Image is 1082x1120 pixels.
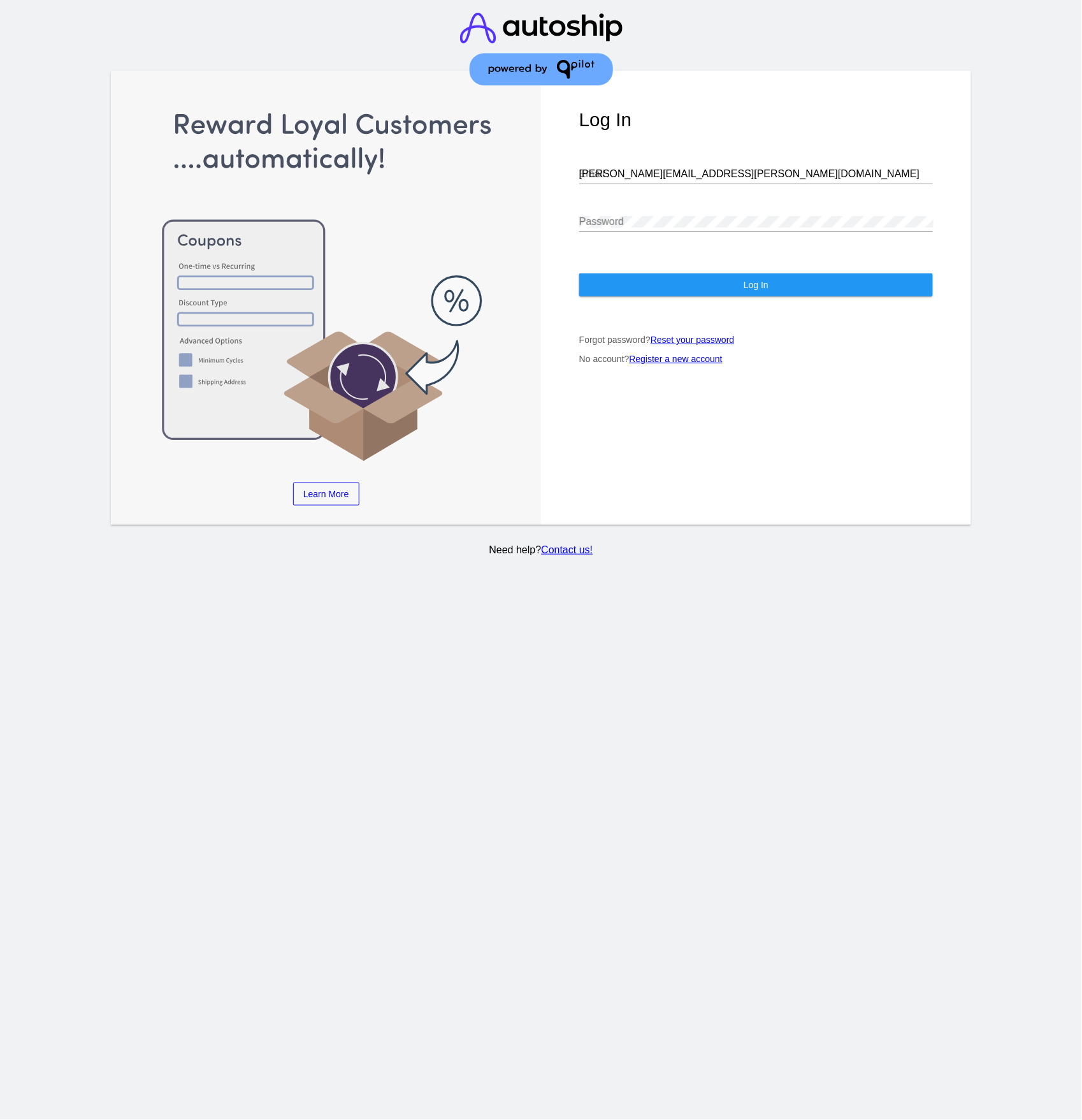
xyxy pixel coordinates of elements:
[541,544,593,555] a: Contact us!
[630,354,723,364] a: Register a new account
[149,109,503,463] img: Apply Coupons Automatically to Scheduled Orders with QPilot
[579,109,933,131] h1: Log In
[744,280,768,290] span: Log In
[579,354,933,364] p: No account?
[651,335,735,345] a: Reset your password
[579,273,933,296] button: Log In
[579,168,933,180] input: Email
[303,489,349,499] span: Learn More
[579,335,933,345] p: Forgot password?
[108,544,974,556] p: Need help?
[293,483,359,505] a: Learn More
